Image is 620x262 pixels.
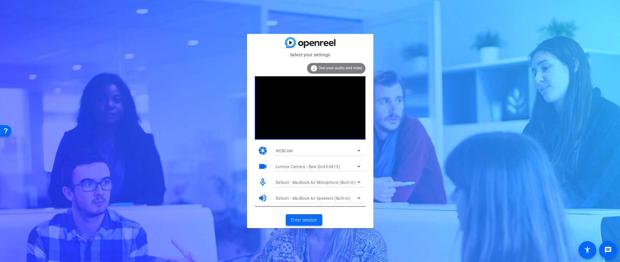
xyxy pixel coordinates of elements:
[258,146,267,155] mat-icon: camera
[258,162,267,171] mat-icon: videocam
[584,246,591,254] mat-icon: accessibility
[258,193,267,203] mat-icon: volume_up
[276,149,293,153] span: WEBCAM
[258,178,267,187] mat-icon: mic_none
[247,51,373,58] mat-card-subtitle: Select your settings
[276,196,351,201] span: Default - MacBook Air Speakers (Built-in)
[318,66,362,70] span: Test your audio and video
[286,214,322,226] button: Enter session
[285,37,335,48] img: blue-gradient.svg
[276,165,340,169] span: Lumina Camera - Raw (0c45:0415)
[310,65,318,72] mat-icon: info
[276,180,356,185] span: Default - MacBook Air Microphone (Built-in)
[291,217,317,223] span: Enter session
[604,246,612,254] mat-icon: message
